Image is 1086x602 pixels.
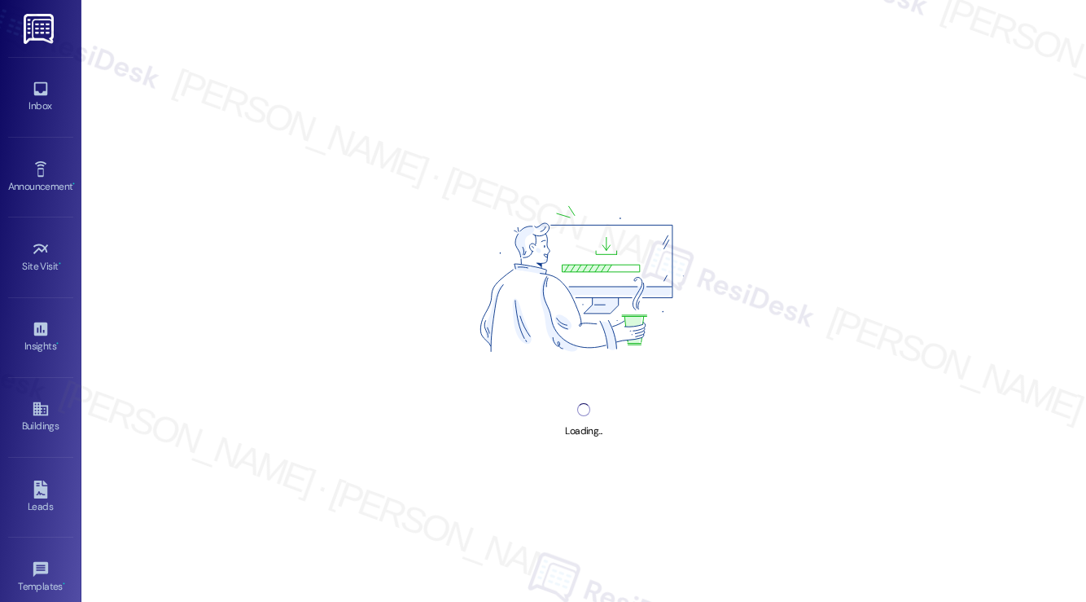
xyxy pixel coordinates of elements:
[8,315,73,359] a: Insights •
[8,235,73,279] a: Site Visit •
[56,338,59,349] span: •
[565,423,602,440] div: Loading...
[72,178,75,190] span: •
[8,75,73,119] a: Inbox
[24,14,57,44] img: ResiDesk Logo
[8,556,73,600] a: Templates •
[8,476,73,520] a: Leads
[63,578,65,590] span: •
[59,258,61,270] span: •
[8,395,73,439] a: Buildings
